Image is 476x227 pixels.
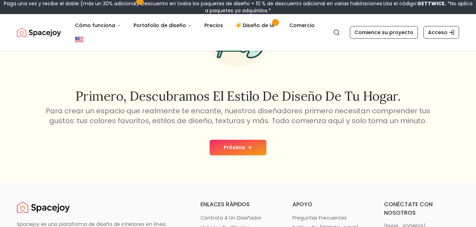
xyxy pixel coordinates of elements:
[17,25,61,39] img: Logotipo de Spacejoy
[46,106,430,126] font: Para crear un espacio que realmente te encante, nuestros diseñadores primero necesitan comprender...
[243,22,274,29] font: Diseño de IA
[428,29,447,36] font: Acceso
[289,22,315,29] font: Comercio
[17,14,459,51] nav: Global
[224,144,245,151] font: Próximo
[199,18,229,32] a: Precios
[69,18,126,32] button: Cómo funciona
[75,88,401,104] font: Primero, descubramos el estilo de diseño de tu hogar.
[292,214,347,221] font: Preguntas frecuentes
[210,140,266,155] button: Próximo
[69,18,320,32] nav: Principal
[292,200,312,208] font: apoyo
[200,214,261,221] font: contrata a un diseñador
[424,26,459,39] a: Acceso
[134,22,186,29] font: Portafolio de diseño
[284,18,320,32] a: Comercio
[17,200,70,214] img: Logotipo de Spacejoy
[17,25,61,39] a: Alegría espacial
[354,29,413,36] font: Comience su proyecto
[230,18,282,32] a: Diseño de IA
[384,200,433,217] font: Conéctate con nosotros
[204,22,223,29] font: Precios
[17,200,70,214] a: Alegría espacial
[128,18,197,32] button: Portafolio de diseño
[75,22,115,29] font: Cómo funciona
[292,214,367,221] a: Preguntas frecuentes
[200,214,276,221] a: contrata a un diseñador
[75,35,84,44] img: Estados Unidos
[200,200,250,208] font: enlaces rápidos
[350,26,418,39] a: Comience su proyecto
